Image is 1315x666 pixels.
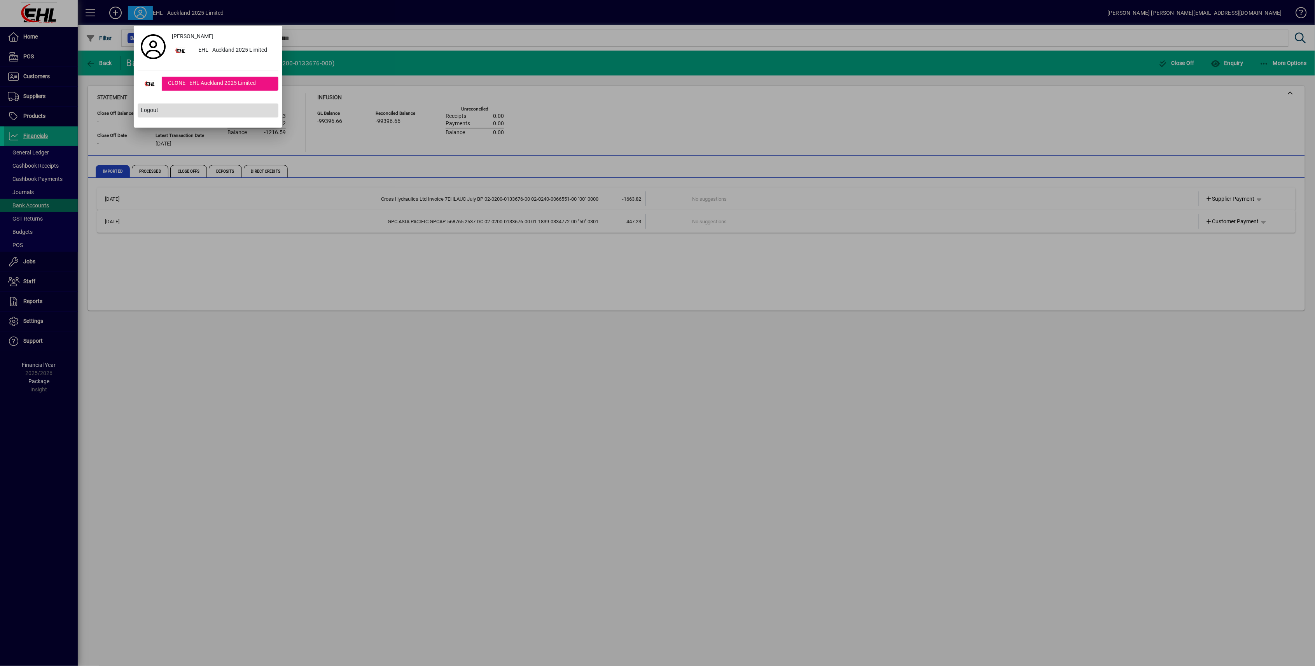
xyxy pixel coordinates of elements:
[138,40,169,54] a: Profile
[141,106,158,114] span: Logout
[169,30,278,44] a: [PERSON_NAME]
[162,77,278,91] div: CLONE - EHL Auckland 2025 Limited
[192,44,278,58] div: EHL - Auckland 2025 Limited
[169,44,278,58] button: EHL - Auckland 2025 Limited
[138,103,278,117] button: Logout
[172,32,213,40] span: [PERSON_NAME]
[138,77,278,91] button: CLONE - EHL Auckland 2025 Limited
